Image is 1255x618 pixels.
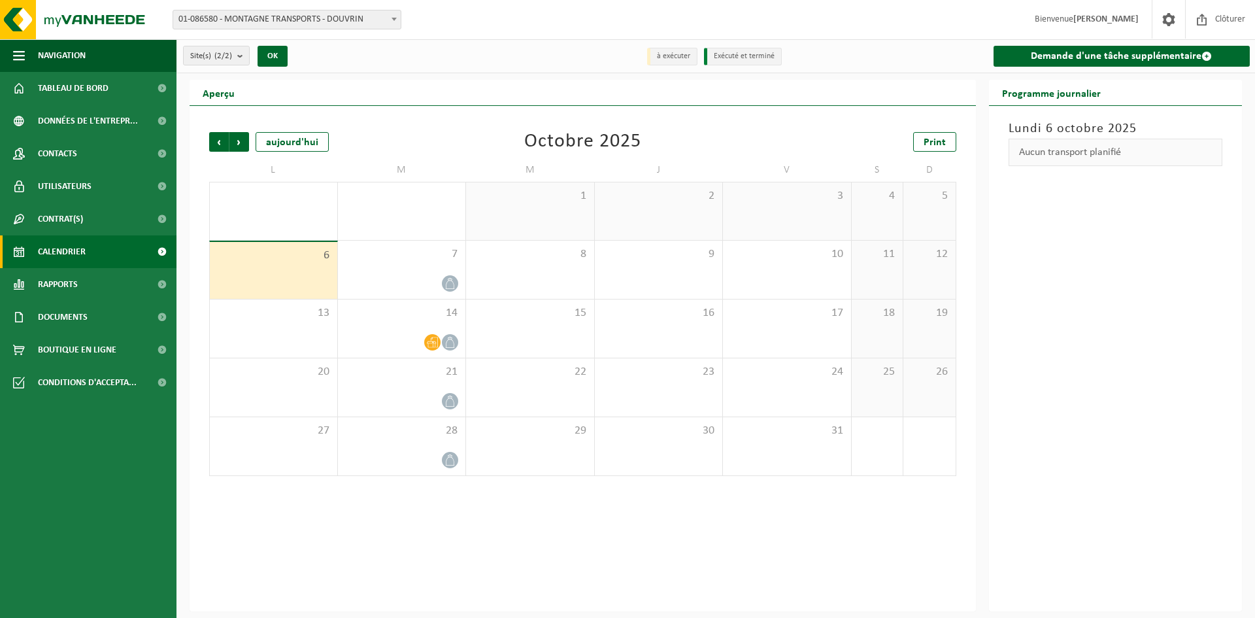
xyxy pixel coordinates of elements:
[38,203,83,235] span: Contrat(s)
[858,247,897,262] span: 11
[524,132,641,152] div: Octobre 2025
[601,247,716,262] span: 9
[38,301,88,334] span: Documents
[910,189,948,203] span: 5
[258,46,288,67] button: OK
[858,306,897,320] span: 18
[344,247,460,262] span: 7
[852,158,904,182] td: S
[183,46,250,65] button: Site(s)(2/2)
[858,365,897,379] span: 25
[601,365,716,379] span: 23
[729,365,845,379] span: 24
[466,158,595,182] td: M
[729,189,845,203] span: 3
[601,306,716,320] span: 16
[473,247,588,262] span: 8
[989,80,1114,105] h2: Programme journalier
[216,424,331,438] span: 27
[473,365,588,379] span: 22
[723,158,852,182] td: V
[473,424,588,438] span: 29
[858,189,897,203] span: 4
[729,306,845,320] span: 17
[38,72,109,105] span: Tableau de bord
[910,247,948,262] span: 12
[216,306,331,320] span: 13
[1009,139,1223,166] div: Aucun transport planifié
[216,365,331,379] span: 20
[729,247,845,262] span: 10
[910,306,948,320] span: 19
[38,334,116,366] span: Boutique en ligne
[344,365,460,379] span: 21
[209,132,229,152] span: Précédent
[216,249,331,263] span: 6
[344,424,460,438] span: 28
[38,39,86,72] span: Navigation
[595,158,724,182] td: J
[38,105,138,137] span: Données de l'entrepr...
[214,52,232,60] count: (2/2)
[473,306,588,320] span: 15
[209,158,338,182] td: L
[910,365,948,379] span: 26
[903,158,956,182] td: D
[338,158,467,182] td: M
[729,424,845,438] span: 31
[601,424,716,438] span: 30
[473,189,588,203] span: 1
[38,366,137,399] span: Conditions d'accepta...
[173,10,401,29] span: 01-086580 - MONTAGNE TRANSPORTS - DOUVRIN
[704,48,782,65] li: Exécuté et terminé
[647,48,697,65] li: à exécuter
[38,268,78,301] span: Rapports
[924,137,946,148] span: Print
[1073,14,1139,24] strong: [PERSON_NAME]
[1009,119,1223,139] h3: Lundi 6 octobre 2025
[994,46,1250,67] a: Demande d'une tâche supplémentaire
[344,306,460,320] span: 14
[7,589,218,618] iframe: chat widget
[256,132,329,152] div: aujourd'hui
[913,132,956,152] a: Print
[601,189,716,203] span: 2
[38,170,92,203] span: Utilisateurs
[229,132,249,152] span: Suivant
[190,80,248,105] h2: Aperçu
[38,137,77,170] span: Contacts
[190,46,232,66] span: Site(s)
[38,235,86,268] span: Calendrier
